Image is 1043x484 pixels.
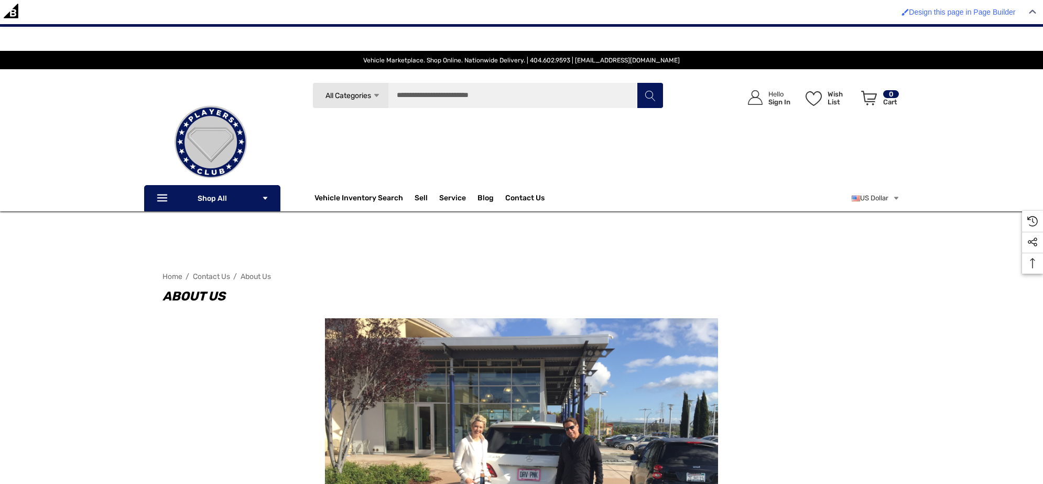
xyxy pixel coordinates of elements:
[852,188,900,209] a: USD
[909,8,1015,16] span: Design this page in Page Builder
[415,193,428,205] span: Sell
[768,90,790,98] p: Hello
[861,91,877,105] svg: Review Your Cart
[373,92,381,100] svg: Icon Arrow Down
[1029,9,1036,14] img: Close Admin Bar
[901,8,909,16] img: Enabled brush for page builder edit.
[144,185,280,211] p: Shop All
[806,91,822,106] svg: Wish List
[439,193,466,205] a: Service
[262,195,269,202] svg: Icon Arrow Down
[505,193,545,205] a: Contact Us
[415,188,439,209] a: Sell
[883,98,899,106] p: Cart
[325,91,371,100] span: All Categories
[637,82,663,109] button: Search
[312,82,388,109] a: All Categories Icon Arrow Down Icon Arrow Up
[1027,216,1038,227] svg: Recently Viewed
[856,80,900,121] a: Cart with 0 items
[883,90,899,98] p: 0
[241,272,271,281] a: About Us
[314,193,403,205] a: Vehicle Inventory Search
[1027,237,1038,248] svg: Social Media
[156,192,171,205] svg: Icon Line
[801,80,856,116] a: Wish List Wish List
[162,286,881,307] h1: About Us
[162,272,182,281] a: Home
[477,193,494,205] a: Blog
[748,90,763,105] svg: Icon User Account
[736,80,796,116] a: Sign in
[768,98,790,106] p: Sign In
[828,90,855,106] p: Wish List
[896,3,1020,21] a: Enabled brush for page builder edit. Design this page in Page Builder
[158,90,263,195] img: Players Club | Cars For Sale
[363,57,680,64] span: Vehicle Marketplace. Shop Online. Nationwide Delivery. | 404.602.9593 | [EMAIL_ADDRESS][DOMAIN_NAME]
[162,267,881,286] nav: Breadcrumb
[193,272,230,281] a: Contact Us
[1022,258,1043,268] svg: Top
